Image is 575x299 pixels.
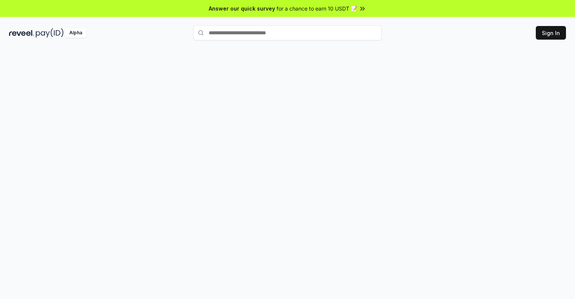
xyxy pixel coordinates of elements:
[536,26,566,40] button: Sign In
[65,28,86,38] div: Alpha
[36,28,64,38] img: pay_id
[9,28,34,38] img: reveel_dark
[277,5,357,12] span: for a chance to earn 10 USDT 📝
[209,5,275,12] span: Answer our quick survey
